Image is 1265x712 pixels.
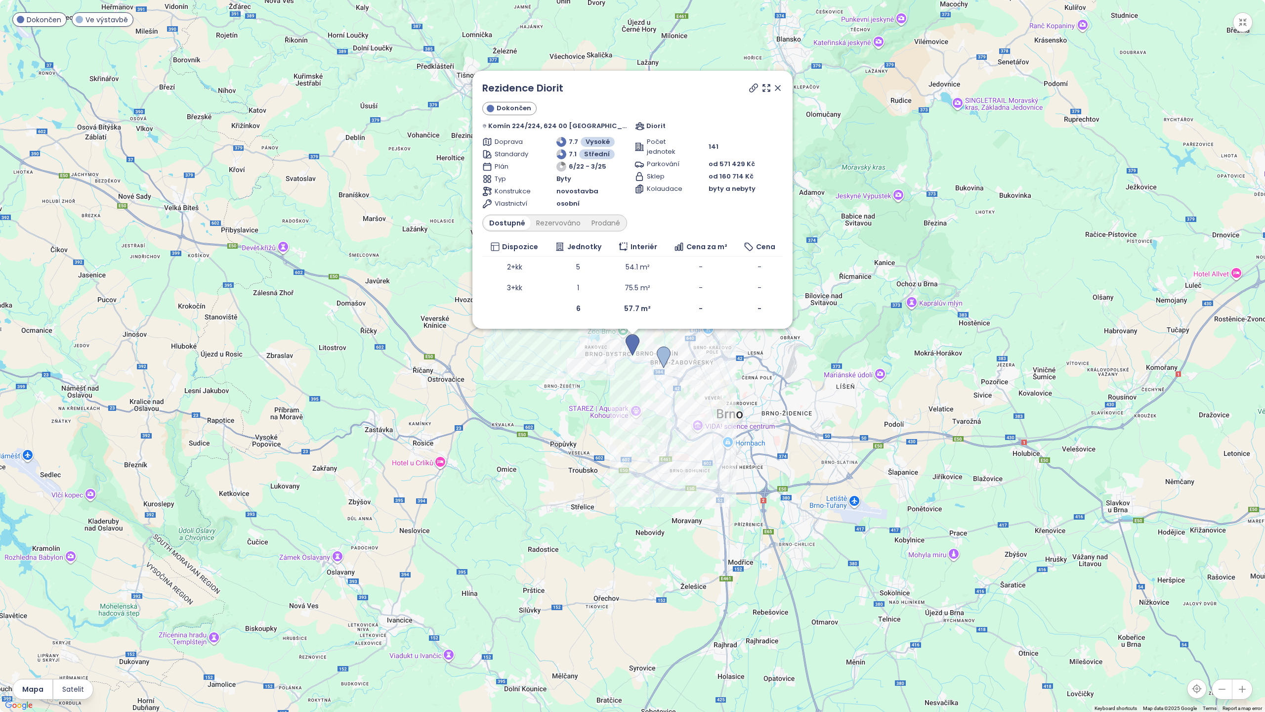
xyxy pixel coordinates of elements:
[556,186,598,196] span: novostavba
[1203,706,1217,711] a: Terms (opens in new tab)
[610,277,665,298] td: 75.5 m²
[488,121,630,131] span: Komín 224/224, 624 00 [GEOGRAPHIC_DATA]-[GEOGRAPHIC_DATA], [GEOGRAPHIC_DATA]
[1095,705,1137,712] button: Keyboard shortcuts
[647,172,684,181] span: Sklep
[567,241,601,252] span: Jednotky
[647,184,684,194] span: Kolaudace
[2,699,35,712] img: Google
[699,304,703,313] b: -
[586,137,610,147] span: Vysoké
[569,137,578,147] span: 7.7
[502,241,538,252] span: Dispozice
[497,103,531,113] span: Dokončen
[495,174,532,184] span: Typ
[584,149,610,159] span: Střední
[495,137,532,147] span: Doprava
[484,216,531,230] div: Dostupné
[647,159,684,169] span: Parkování
[586,216,626,230] div: Prodané
[610,257,665,277] td: 54.1 m²
[709,159,755,169] span: od 571 429 Kč
[547,277,610,298] td: 1
[85,14,128,25] span: Ve výstavbě
[758,262,761,272] span: -
[22,684,43,695] span: Mapa
[758,304,761,313] b: -
[1143,706,1197,711] span: Map data ©2025 Google
[709,142,718,152] span: 141
[2,699,35,712] a: Open this area in Google Maps (opens a new window)
[699,262,703,272] span: -
[495,162,532,172] span: Plán
[624,304,651,313] b: 57.7 m²
[495,199,532,209] span: Vlastnictví
[482,81,563,95] a: Rezidence Diorit
[686,241,727,252] span: Cena za m²
[13,679,52,699] button: Mapa
[556,199,580,209] span: osobní
[709,184,756,194] span: byty a nebyty
[647,137,684,157] span: Počet jednotek
[646,121,666,131] span: Diorit
[62,684,84,695] span: Satelit
[576,304,581,313] b: 6
[495,186,532,196] span: Konstrukce
[53,679,93,699] button: Satelit
[569,162,606,172] span: 6/22 - 3/25
[556,174,571,184] span: Byty
[531,216,586,230] div: Rezervováno
[699,283,703,293] span: -
[756,241,775,252] span: Cena
[1223,706,1262,711] a: Report a map error
[482,277,547,298] td: 3+kk
[547,257,610,277] td: 5
[482,257,547,277] td: 2+kk
[27,14,61,25] span: Dokončen
[758,283,761,293] span: -
[709,172,754,181] span: od 160 714 Kč
[569,149,577,159] span: 7.1
[631,241,657,252] span: Interiér
[495,149,532,159] span: Standardy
